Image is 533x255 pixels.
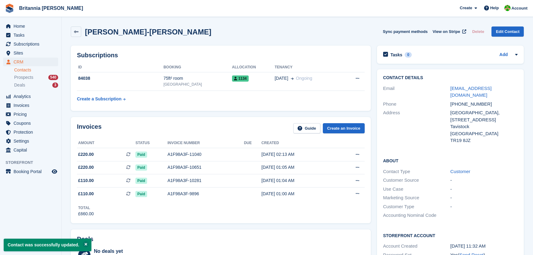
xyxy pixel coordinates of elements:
div: A1F98A3F-10651 [167,164,244,171]
span: Paid [135,152,147,158]
div: A1F98A3F-9896 [167,191,244,197]
span: Sites [14,49,50,57]
span: Create [460,5,472,11]
span: Invoices [14,101,50,110]
span: Storefront [6,160,61,166]
span: Booking Portal [14,167,50,176]
button: Delete [470,26,487,37]
a: Edit Contact [491,26,524,37]
a: Create a Subscription [77,93,126,105]
a: Contacts [14,67,58,73]
h2: [PERSON_NAME]-[PERSON_NAME] [85,28,211,36]
img: stora-icon-8386f47178a22dfd0bd8f6a31ec36ba5ce8667c1dd55bd0f319d3a0aa187defe.svg [5,4,14,13]
span: Protection [14,128,50,136]
div: 75ft² room [163,75,232,82]
span: Capital [14,146,50,154]
div: Phone [383,101,451,108]
div: - [450,194,518,201]
th: Amount [77,138,135,148]
a: menu [3,22,58,30]
th: Created [262,138,336,148]
span: £110.00 [78,177,94,184]
th: Booking [163,63,232,72]
span: Subscriptions [14,40,50,48]
span: £110.00 [78,191,94,197]
a: Deals 3 [14,82,58,88]
a: Add [499,51,508,59]
span: Prospects [14,75,33,80]
th: Status [135,138,167,148]
div: [GEOGRAPHIC_DATA] [163,82,232,87]
a: menu [3,31,58,39]
span: Analytics [14,92,50,101]
th: Tenancy [275,63,342,72]
div: A1F98A3F-11040 [167,151,244,158]
h2: Storefront Account [383,232,518,238]
a: Create an Invoice [323,123,365,133]
div: Total [78,205,94,211]
div: £660.00 [78,211,94,217]
div: Marketing Source [383,194,451,201]
div: [GEOGRAPHIC_DATA] [450,130,518,137]
div: Account Created [383,243,451,250]
h2: Contact Details [383,75,518,80]
a: Britannia [PERSON_NAME] [17,3,86,13]
div: Address [383,109,451,144]
div: 84038 [77,75,163,82]
th: ID [77,63,163,72]
span: View on Stripe [433,29,460,35]
a: menu [3,110,58,119]
th: Allocation [232,63,275,72]
div: No deals yet [94,248,223,255]
span: Account [511,5,527,11]
span: Settings [14,137,50,145]
div: [DATE] 01:00 AM [262,191,336,197]
p: Contact was successfully updated. [4,239,91,251]
a: menu [3,92,58,101]
a: Preview store [51,168,58,175]
div: [DATE] 11:32 AM [450,243,518,250]
div: - [450,177,518,184]
div: Create a Subscription [77,96,122,102]
div: Email [383,85,451,99]
h2: Subscriptions [77,52,365,59]
div: Accounting Nominal Code [383,212,451,219]
a: menu [3,58,58,66]
div: Tavistock [450,123,518,130]
div: [DATE] 01:05 AM [262,164,336,171]
span: Deals [14,82,25,88]
a: menu [3,49,58,57]
h2: Invoices [77,123,102,133]
span: Help [490,5,499,11]
a: Prospects 540 [14,74,58,81]
span: [DATE] [275,75,288,82]
a: menu [3,119,58,127]
div: Use Case [383,186,451,193]
span: Home [14,22,50,30]
span: £220.00 [78,151,94,158]
a: menu [3,167,58,176]
div: [PHONE_NUMBER] [450,101,518,108]
span: Paid [135,164,147,171]
a: menu [3,146,58,154]
a: View on Stripe [430,26,467,37]
a: Guide [293,123,320,133]
span: Paid [135,178,147,184]
div: - [450,186,518,193]
h2: Tasks [391,52,403,58]
a: menu [3,40,58,48]
div: 0 [405,52,412,58]
span: Ongoing [296,76,312,81]
div: Customer Type [383,203,451,210]
span: Paid [135,191,147,197]
a: Customer [450,169,470,174]
span: 1134 [232,75,249,82]
span: £220.00 [78,164,94,171]
div: A1F98A3F-10281 [167,177,244,184]
a: [EMAIL_ADDRESS][DOMAIN_NAME] [450,86,491,98]
img: Wendy Thorp [504,5,511,11]
span: CRM [14,58,50,66]
div: TR19 8JZ [450,137,518,144]
div: - [450,203,518,210]
th: Invoice number [167,138,244,148]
